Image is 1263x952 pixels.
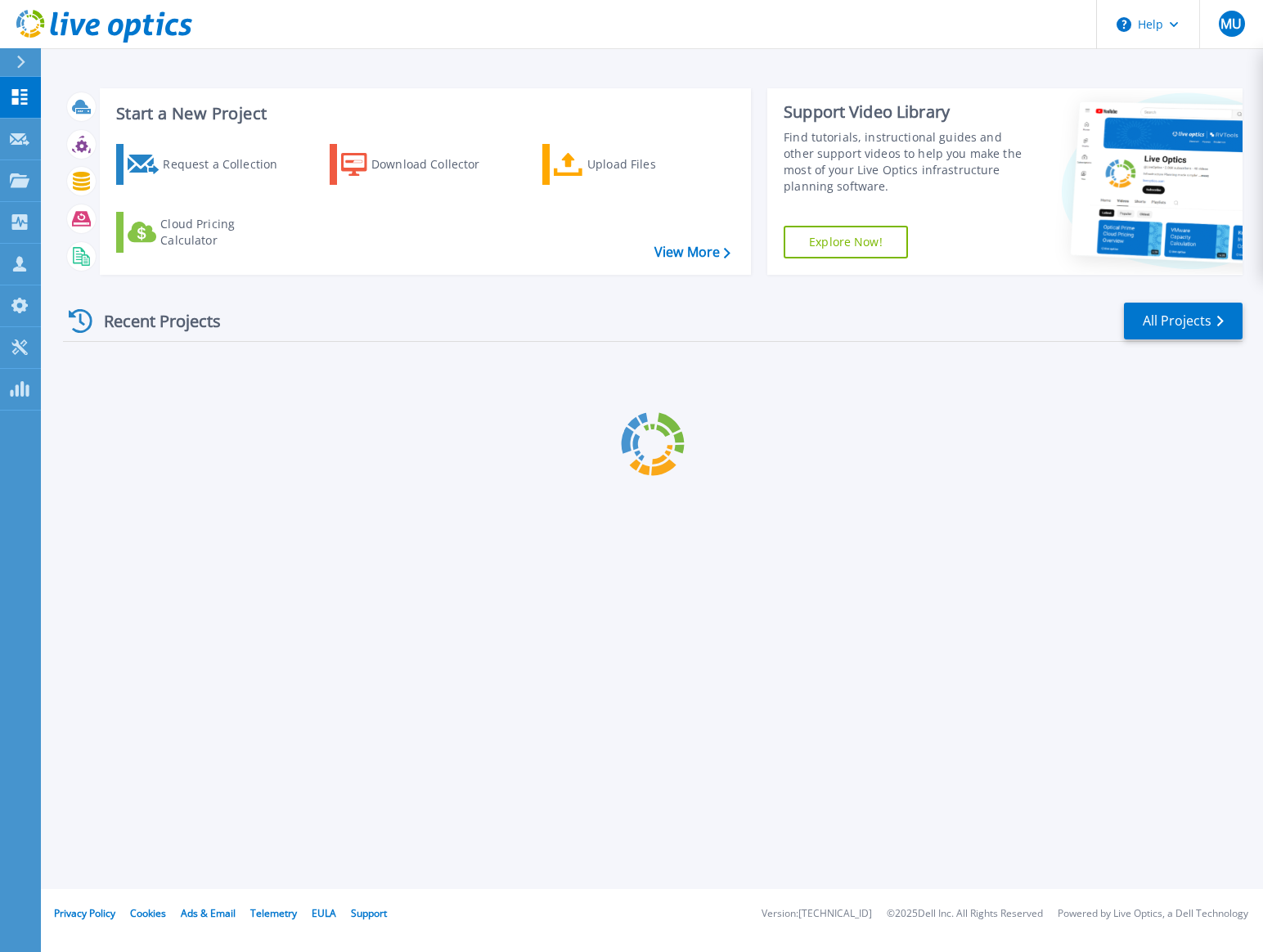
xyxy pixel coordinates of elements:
[762,909,872,919] li: Version: [TECHNICAL_ID]
[784,226,908,258] a: Explore Now!
[784,129,1023,195] div: Find tutorials, instructional guides and other support videos to help you make the most of your L...
[250,906,297,920] a: Telemetry
[63,301,243,341] div: Recent Projects
[784,101,1023,123] div: Support Video Library
[116,144,299,185] a: Request a Collection
[1124,303,1243,339] a: All Projects
[116,212,299,253] a: Cloud Pricing Calculator
[116,105,730,123] h3: Start a New Project
[163,148,294,181] div: Request a Collection
[351,906,387,920] a: Support
[181,906,236,920] a: Ads & Email
[887,909,1043,919] li: © 2025 Dell Inc. All Rights Reserved
[542,144,725,185] a: Upload Files
[1220,17,1242,30] span: MU
[130,906,166,920] a: Cookies
[371,148,502,181] div: Download Collector
[54,906,115,920] a: Privacy Policy
[160,216,291,249] div: Cloud Pricing Calculator
[312,906,336,920] a: EULA
[330,144,512,185] a: Download Collector
[587,148,718,181] div: Upload Files
[1058,909,1248,919] li: Powered by Live Optics, a Dell Technology
[654,245,730,260] a: View More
